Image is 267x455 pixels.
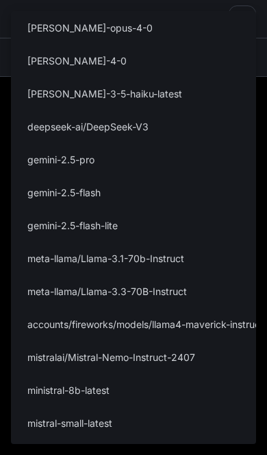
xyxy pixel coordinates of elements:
[27,383,110,397] p: ministral-8b-latest
[27,21,153,35] p: [PERSON_NAME]-opus-4-0
[27,185,101,200] p: gemini-2.5-flash
[27,119,149,134] p: deepseek-ai/DeepSeek-V3
[27,54,127,68] p: [PERSON_NAME]-4-0
[27,284,187,299] p: meta-llama/Llama-3.3-70B-Instruct
[27,152,94,167] p: gemini-2.5-pro
[27,86,182,101] p: [PERSON_NAME]-3-5-haiku-latest
[27,251,184,266] p: meta-llama/Llama-3.1-70b-Instruct
[27,350,195,364] p: mistralai/Mistral-Nemo-Instruct-2407
[27,416,112,430] p: mistral-small-latest
[27,218,118,233] p: gemini-2.5-flash-lite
